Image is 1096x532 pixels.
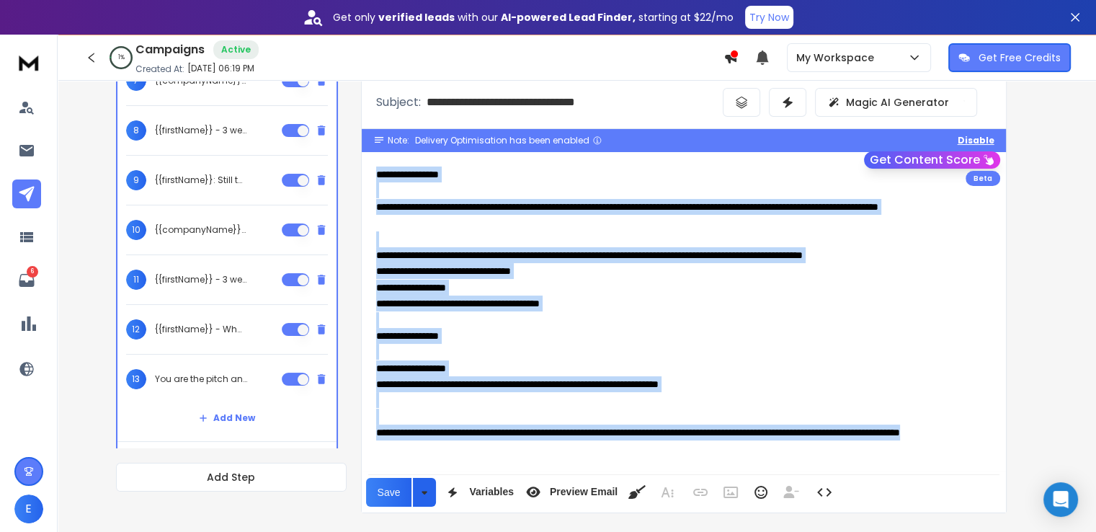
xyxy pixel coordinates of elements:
p: Get only with our starting at $22/mo [333,10,734,25]
p: {{companyName}}: {{Ready to raise|Raising soon|is your next raise coming up|gearing up to fundrai... [155,75,247,87]
span: 7 [126,71,146,91]
p: Subject: [376,94,421,111]
button: Insert Image (Ctrl+P) [717,478,744,507]
p: 1 % [118,53,125,62]
strong: AI-powered Lead Finder, [501,10,636,25]
span: 8 [126,120,146,141]
button: Get Content Score [864,151,1000,169]
p: {{firstName}} - What one founder did before raising. [155,324,247,335]
button: Variables [439,478,517,507]
span: Preview Email [547,486,620,498]
div: Active [213,40,259,59]
button: Insert Unsubscribe Link [778,478,805,507]
button: Insert Link (Ctrl+K) [687,478,714,507]
div: Beta [966,171,1000,186]
span: 13 [126,369,146,389]
p: You are the pitch and the problem! [155,373,247,385]
a: 6 [12,266,41,295]
div: Open Intercom Messenger [1043,482,1078,517]
button: Code View [811,478,838,507]
p: Try Now [749,10,789,25]
div: Delivery Optimisation has been enabled [415,135,602,146]
p: {{companyName}}: You know your team’s not ready! [155,224,247,236]
button: More Text [654,478,681,507]
button: Get Free Credits [948,43,1071,72]
img: logo [14,49,43,76]
button: Preview Email [520,478,620,507]
h1: Campaigns [135,41,205,58]
button: Add Step [116,463,347,492]
p: {{firstName}} - 3 weeks. 3 fixes! [155,274,247,285]
strong: verified leads [378,10,455,25]
button: Clean HTML [623,478,651,507]
p: [DATE] 06:19 PM [187,63,254,74]
p: Get Free Credits [979,50,1061,65]
p: Magic AI Generator [846,95,949,110]
button: Add New [187,404,267,433]
p: Created At: [135,63,184,75]
span: Note: [388,135,409,146]
span: Variables [466,486,517,498]
button: E [14,495,43,523]
span: 9 [126,170,146,190]
button: Emoticons [747,478,775,507]
p: My Workspace [796,50,880,65]
p: 6 [27,266,38,278]
button: Disable [958,135,994,146]
span: 11 [126,270,146,290]
button: Try Now [745,6,793,29]
span: 10 [126,220,146,240]
button: Save [366,478,412,507]
button: Magic AI Generator [815,88,977,117]
span: 12 [126,319,146,340]
p: {{firstName}} - 3 weeks. 3 fixes! [155,125,247,136]
p: {{firstName}}: Still the bottleneck? [155,174,247,186]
